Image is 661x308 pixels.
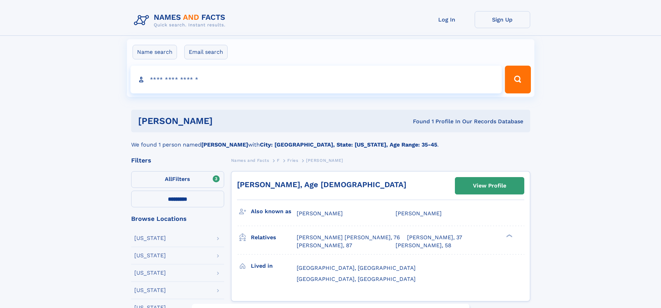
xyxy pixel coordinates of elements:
[396,210,442,217] span: [PERSON_NAME]
[287,156,298,165] a: Fries
[297,265,416,271] span: [GEOGRAPHIC_DATA], [GEOGRAPHIC_DATA]
[134,235,166,241] div: [US_STATE]
[277,158,280,163] span: F
[131,171,224,188] label: Filters
[131,216,224,222] div: Browse Locations
[505,66,531,93] button: Search Button
[260,141,437,148] b: City: [GEOGRAPHIC_DATA], State: [US_STATE], Age Range: 35-45
[134,288,166,293] div: [US_STATE]
[306,158,343,163] span: [PERSON_NAME]
[277,156,280,165] a: F
[133,45,177,59] label: Name search
[165,176,172,182] span: All
[313,118,523,125] div: Found 1 Profile In Our Records Database
[287,158,298,163] span: Fries
[251,206,297,217] h3: Also known as
[455,177,524,194] a: View Profile
[134,253,166,258] div: [US_STATE]
[130,66,502,93] input: search input
[251,260,297,272] h3: Lived in
[184,45,228,59] label: Email search
[505,234,513,238] div: ❯
[297,234,400,241] a: [PERSON_NAME] [PERSON_NAME], 76
[138,117,313,125] h1: [PERSON_NAME]
[231,156,269,165] a: Names and Facts
[201,141,248,148] b: [PERSON_NAME]
[475,11,530,28] a: Sign Up
[131,132,530,149] div: We found 1 person named with .
[251,232,297,243] h3: Relatives
[407,234,462,241] a: [PERSON_NAME], 37
[396,242,451,249] a: [PERSON_NAME], 58
[297,242,352,249] a: [PERSON_NAME], 87
[134,270,166,276] div: [US_STATE]
[297,210,343,217] span: [PERSON_NAME]
[131,11,231,30] img: Logo Names and Facts
[131,157,224,164] div: Filters
[419,11,475,28] a: Log In
[237,180,406,189] a: [PERSON_NAME], Age [DEMOGRAPHIC_DATA]
[297,276,416,282] span: [GEOGRAPHIC_DATA], [GEOGRAPHIC_DATA]
[473,178,506,194] div: View Profile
